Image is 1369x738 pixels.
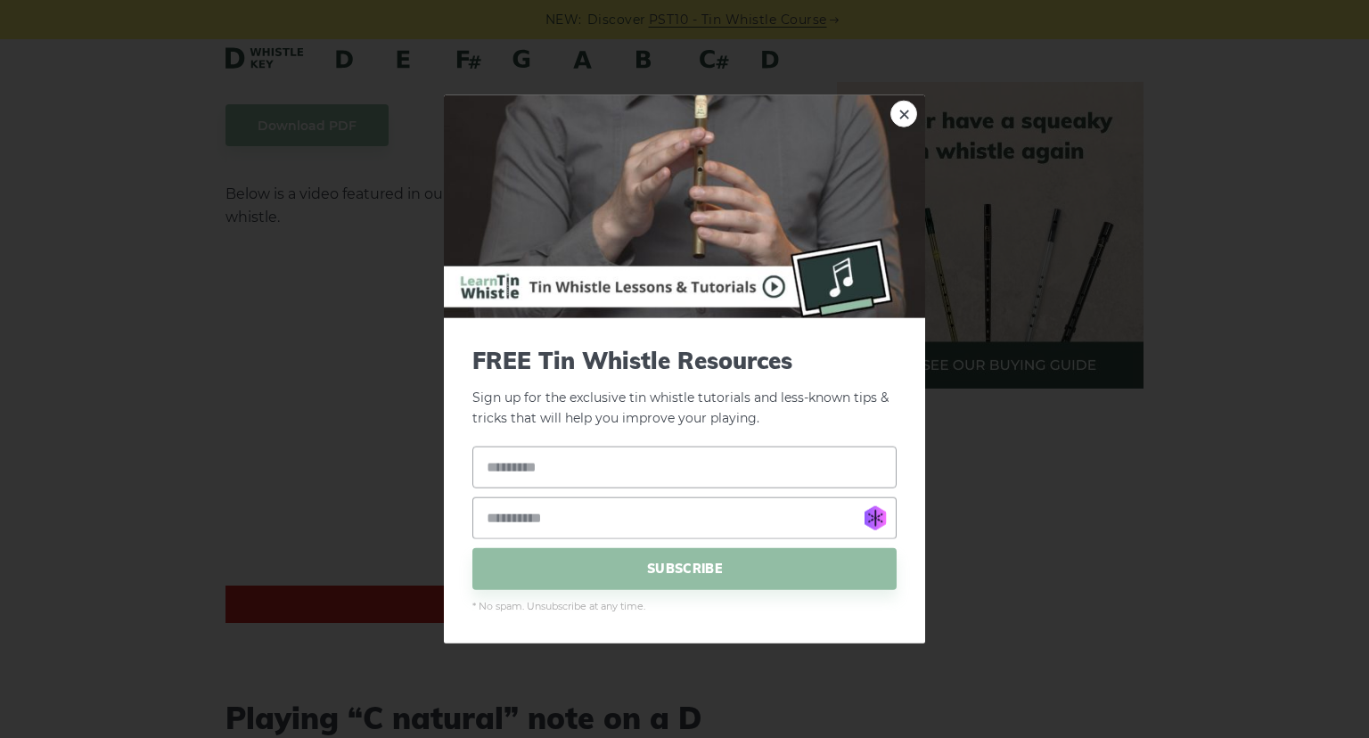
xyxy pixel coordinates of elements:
p: Sign up for the exclusive tin whistle tutorials and less-known tips & tricks that will help you i... [472,347,897,429]
span: FREE Tin Whistle Resources [472,347,897,374]
img: Tin Whistle Buying Guide Preview [444,95,925,318]
span: SUBSCRIBE [472,547,897,589]
a: × [890,101,917,127]
span: * No spam. Unsubscribe at any time. [472,598,897,614]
